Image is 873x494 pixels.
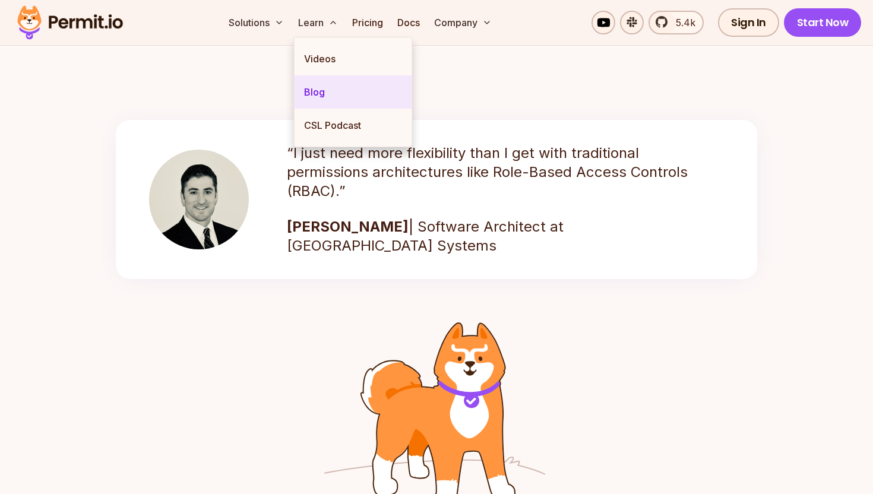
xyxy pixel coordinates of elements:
button: Solutions [224,11,289,34]
span: 5.4k [669,15,695,30]
a: Videos [295,42,412,75]
img: John Henson Software Architect at Nucor Building Systems [149,150,249,249]
img: Permit logo [12,2,128,43]
strong: [PERSON_NAME] [287,218,409,235]
button: Company [429,11,496,34]
button: Learn [293,11,343,34]
a: 5.4k [649,11,704,34]
a: CSL Podcast [295,109,412,142]
a: Docs [393,11,425,34]
p: | Software Architect at [GEOGRAPHIC_DATA] Systems [287,217,697,255]
a: Start Now [784,8,862,37]
a: Pricing [347,11,388,34]
a: Sign In [718,8,779,37]
a: Blog [295,75,412,109]
p: “I just need more flexibility than I get with traditional permissions architectures like Role-Bas... [287,144,697,201]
